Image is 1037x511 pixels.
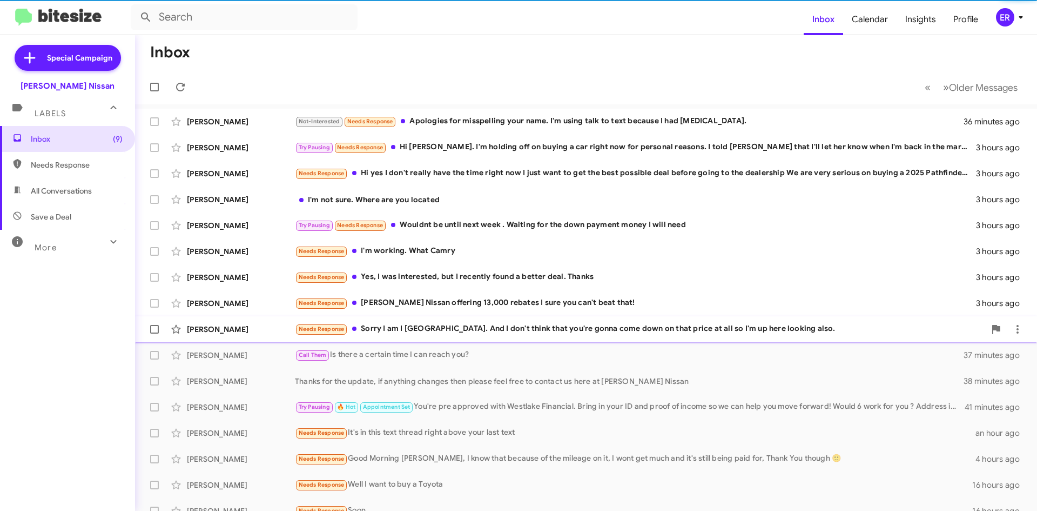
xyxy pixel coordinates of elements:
[996,8,1014,26] div: ER
[843,4,897,35] a: Calendar
[295,141,976,154] div: Hi [PERSON_NAME]. I'm holding off on buying a car right now for personal reasons. I told [PERSON_...
[295,167,976,180] div: Hi yes I don't really have the time right now I just want to get the best possible deal before go...
[964,116,1028,127] div: 36 minutes ago
[976,272,1028,283] div: 3 hours ago
[131,4,358,30] input: Search
[337,222,383,229] span: Needs Response
[187,246,295,257] div: [PERSON_NAME]
[295,115,964,128] div: Apologies for misspelling your name. I'm using talk to text because I had [MEDICAL_DATA].
[31,134,123,144] span: Inbox
[187,480,295,490] div: [PERSON_NAME]
[363,403,410,410] span: Appointment Set
[299,481,345,488] span: Needs Response
[804,4,843,35] a: Inbox
[47,52,112,63] span: Special Campaign
[299,248,345,255] span: Needs Response
[187,194,295,205] div: [PERSON_NAME]
[299,222,330,229] span: Try Pausing
[295,245,976,257] div: I'm working. What Camry
[299,455,345,462] span: Needs Response
[976,194,1028,205] div: 3 hours ago
[976,246,1028,257] div: 3 hours ago
[299,326,345,333] span: Needs Response
[299,170,345,177] span: Needs Response
[187,116,295,127] div: [PERSON_NAME]
[295,323,985,335] div: Sorry I am I [GEOGRAPHIC_DATA]. And I don't think that you're gonna come down on that price at al...
[295,271,976,283] div: Yes, I was interested, but I recently found a better deal. Thanks
[295,376,964,387] div: Thanks for the update, if anything changes then please feel free to contact us here at [PERSON_NA...
[964,376,1028,387] div: 38 minutes ago
[187,324,295,335] div: [PERSON_NAME]
[187,168,295,179] div: [PERSON_NAME]
[187,454,295,464] div: [PERSON_NAME]
[975,428,1028,439] div: an hour ago
[299,429,345,436] span: Needs Response
[295,479,972,491] div: Well I want to buy a Toyota
[35,243,57,253] span: More
[187,298,295,309] div: [PERSON_NAME]
[987,8,1025,26] button: ER
[113,134,123,144] span: (9)
[15,45,121,71] a: Special Campaign
[187,220,295,231] div: [PERSON_NAME]
[937,76,1024,98] button: Next
[976,168,1028,179] div: 3 hours ago
[295,453,975,465] div: Good Morning [PERSON_NAME], I know that because of the mileage on it, I wont get much and it's st...
[925,81,931,94] span: «
[31,185,92,196] span: All Conversations
[299,403,330,410] span: Try Pausing
[35,109,66,118] span: Labels
[949,82,1018,94] span: Older Messages
[299,118,340,125] span: Not-Interested
[964,350,1028,361] div: 37 minutes ago
[897,4,945,35] a: Insights
[299,351,327,359] span: Call Them
[965,402,1028,413] div: 41 minutes ago
[918,76,937,98] button: Previous
[295,427,975,439] div: It's in this text thread right above your last text
[975,454,1028,464] div: 4 hours ago
[945,4,987,35] a: Profile
[919,76,1024,98] nav: Page navigation example
[295,194,976,205] div: I'm not sure. Where are you located
[21,81,115,91] div: [PERSON_NAME] Nissan
[295,349,964,361] div: Is there a certain time I can reach you?
[187,402,295,413] div: [PERSON_NAME]
[295,401,965,413] div: You're pre approved with Westlake Financial. Bring in your ID and proof of income so we can help ...
[337,403,355,410] span: 🔥 Hot
[187,428,295,439] div: [PERSON_NAME]
[295,297,976,309] div: [PERSON_NAME] Nissan offering 13,000 rebates I sure you can't beat that!
[299,274,345,281] span: Needs Response
[972,480,1028,490] div: 16 hours ago
[187,272,295,283] div: [PERSON_NAME]
[976,220,1028,231] div: 3 hours ago
[187,376,295,387] div: [PERSON_NAME]
[337,144,383,151] span: Needs Response
[976,298,1028,309] div: 3 hours ago
[299,300,345,307] span: Needs Response
[347,118,393,125] span: Needs Response
[187,350,295,361] div: [PERSON_NAME]
[187,142,295,153] div: [PERSON_NAME]
[31,160,123,170] span: Needs Response
[150,44,190,61] h1: Inbox
[295,219,976,231] div: Wouldnt be until next week . Waiting for the down payment money I will need
[943,81,949,94] span: »
[976,142,1028,153] div: 3 hours ago
[31,211,71,222] span: Save a Deal
[299,144,330,151] span: Try Pausing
